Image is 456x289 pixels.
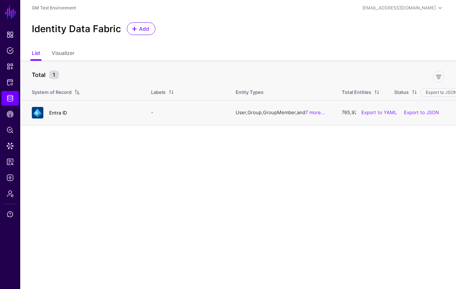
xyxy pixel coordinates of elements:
a: 7 more... [305,109,325,115]
a: Identity Data Fabric [1,91,19,105]
a: Export to YAML [361,109,397,115]
a: Admin [1,186,19,201]
span: CAEP Hub [7,111,14,118]
h2: Identity Data Fabric [32,23,121,34]
div: Status [394,89,409,96]
span: Policies [7,47,14,54]
a: Dashboard [1,27,19,42]
span: Access Reporting [7,158,14,165]
a: CAEP Hub [1,107,19,121]
a: GM Test Environment [32,5,76,10]
a: Export to JSON [404,109,439,115]
div: System of Record [32,89,72,96]
td: 765,921 [335,100,387,125]
td: User, Group, GroupMember, and [228,100,335,125]
span: Dashboard [7,31,14,38]
a: Access Reporting [1,155,19,169]
div: Labels [151,89,165,96]
a: Data Lens [1,139,19,153]
span: Policy Lens [7,126,14,134]
a: List [32,47,40,61]
a: Entra ID [49,110,67,116]
span: Support [7,211,14,218]
a: Protected Systems [1,75,19,90]
span: Logs [7,174,14,181]
span: Data Lens [7,142,14,150]
strong: Total [32,71,46,78]
img: svg+xml;base64,PHN2ZyB3aWR0aD0iNjQiIGhlaWdodD0iNjQiIHZpZXdCb3g9IjAgMCA2NCA2NCIgZmlsbD0ibm9uZSIgeG... [32,107,43,118]
a: Snippets [1,59,19,74]
a: Policy Lens [1,123,19,137]
div: Total Entities [342,89,371,96]
td: - [144,100,229,125]
a: Policies [1,43,19,58]
span: Admin [7,190,14,197]
span: Add [138,25,150,33]
div: [EMAIL_ADDRESS][DOMAIN_NAME] [362,5,436,11]
a: Visualizer [52,47,74,61]
small: 1 [49,70,59,79]
span: Protected Systems [7,79,14,86]
a: SGNL [4,4,17,20]
span: Snippets [7,63,14,70]
a: Add [127,22,155,35]
span: Identity Data Fabric [7,95,14,102]
a: Logs [1,171,19,185]
span: Entity Types [236,89,263,95]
